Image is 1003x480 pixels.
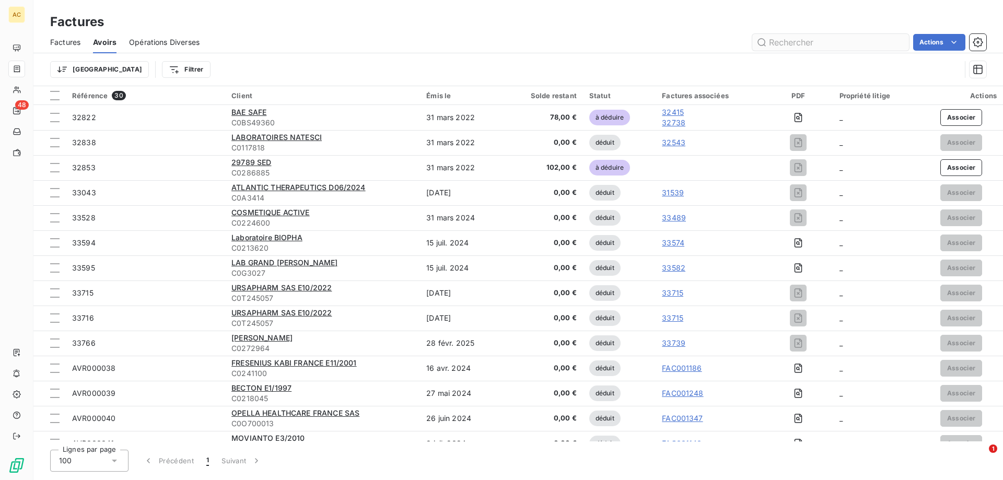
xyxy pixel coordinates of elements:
div: AC [8,6,25,23]
a: 33715 [662,288,683,298]
span: URSAPHARM SAS E10/2022 [231,283,332,292]
button: Associer [940,310,983,326]
span: 0,00 € [509,363,576,373]
span: _ [839,288,843,297]
span: déduit [589,135,621,150]
a: FAC001347 [662,413,703,424]
a: 33489 [662,213,686,223]
span: 32838 [72,138,96,147]
span: FRESENIUS KABI FRANCE E11/2001 [231,358,357,367]
span: déduit [589,260,621,276]
span: Factures [50,37,80,48]
a: FAC001186 [662,363,702,373]
span: 0,00 € [509,313,576,323]
span: 0,00 € [509,137,576,148]
span: 78,00 € [509,112,576,123]
a: 33574 [662,238,684,248]
span: C0218045 [231,393,414,404]
td: 31 mars 2022 [420,105,503,130]
button: Précédent [137,450,200,472]
h3: Factures [50,13,104,31]
span: MOVIANTO E3/2010 [231,434,305,442]
span: _ [839,263,843,272]
span: 33595 [72,263,95,272]
span: _ [839,238,843,247]
span: Référence [72,91,108,100]
span: 0,00 € [509,413,576,424]
span: _ [839,414,843,423]
button: Associer [940,285,983,301]
span: AVR000038 [72,364,115,372]
div: Statut [589,91,649,100]
span: URSAPHARM SAS E10/2022 [231,308,332,317]
span: 0,00 € [509,188,576,198]
td: 9 juil. 2024 [420,431,503,456]
td: 28 févr. 2025 [420,331,503,356]
span: Laboratoire BIOPHA [231,233,302,242]
td: [DATE] [420,280,503,306]
span: déduit [589,411,621,426]
span: _ [839,138,843,147]
span: déduit [589,210,621,226]
span: C0286885 [231,168,414,178]
span: 33594 [72,238,96,247]
span: 33043 [72,188,96,197]
a: 33715 [662,313,683,323]
span: ATLANTIC THERAPEUTICS D06/2024 [231,183,366,192]
div: PDF [770,91,827,100]
button: Associer [940,159,983,176]
button: Associer [940,335,983,352]
span: LABORATOIRES NATESCI [231,133,322,142]
button: Associer [940,109,983,126]
button: Associer [940,260,983,276]
span: 102,00 € [509,162,576,173]
div: Émis le [426,91,497,100]
td: 31 mars 2024 [420,205,503,230]
button: Associer [940,410,983,427]
button: Actions [913,34,965,51]
span: 1 [206,455,209,466]
span: déduit [589,235,621,251]
button: Associer [940,435,983,452]
button: Associer [940,235,983,251]
span: 100 [59,455,72,466]
span: 0,00 € [509,238,576,248]
span: 0,00 € [509,288,576,298]
span: _ [839,188,843,197]
span: C0241100 [231,368,414,379]
span: AVR000041 [72,439,114,448]
a: 32543 [662,137,685,148]
img: Logo LeanPay [8,457,25,474]
span: OPELLA HEALTHCARE FRANCE SAS [231,408,359,417]
span: AVR000039 [72,389,115,397]
td: [DATE] [420,306,503,331]
span: déduit [589,360,621,376]
span: déduit [589,436,621,451]
button: Associer [940,209,983,226]
span: 0,00 € [509,388,576,399]
span: BECTON E1/1997 [231,383,291,392]
a: 32415 [662,107,685,118]
span: 33715 [72,288,94,297]
span: Opérations Diverses [129,37,200,48]
span: à déduire [589,110,630,125]
span: _ [839,113,843,122]
span: 33716 [72,313,94,322]
span: déduit [589,310,621,326]
span: Avoirs [93,37,116,48]
button: [GEOGRAPHIC_DATA] [50,61,149,78]
span: 32822 [72,113,96,122]
td: 16 avr. 2024 [420,356,503,381]
span: C0BS49360 [231,118,414,128]
div: Propriété litige [839,91,913,100]
span: 33528 [72,213,96,222]
input: Rechercher [752,34,909,51]
span: _ [839,163,843,172]
span: 48 [15,100,29,110]
button: Associer [940,385,983,402]
span: _ [839,313,843,322]
a: FAC001140 [662,438,702,449]
td: 26 juin 2024 [420,406,503,431]
span: C0272964 [231,343,414,354]
span: 0,00 € [509,263,576,273]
